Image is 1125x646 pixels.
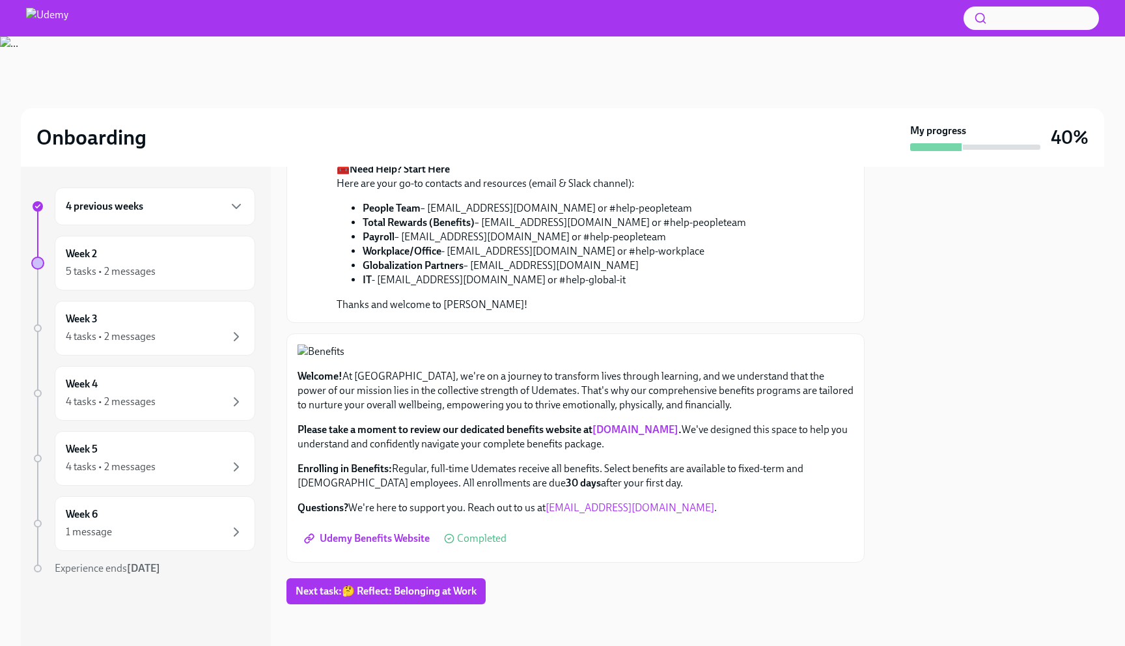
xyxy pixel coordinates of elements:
[363,245,441,257] strong: Workplace/Office
[298,501,348,514] strong: Questions?
[31,366,255,421] a: Week 44 tasks • 2 messages
[363,231,395,243] strong: Payroll
[66,312,98,326] h6: Week 3
[66,395,156,409] div: 4 tasks • 2 messages
[26,8,68,29] img: Udemy
[298,526,439,552] a: Udemy Benefits Website
[55,562,160,574] span: Experience ends
[363,202,421,214] strong: People Team
[31,496,255,551] a: Week 61 message
[363,216,746,230] li: – [EMAIL_ADDRESS][DOMAIN_NAME] or #help-peopleteam
[298,423,854,451] p: We've designed this space to help you understand and confidently navigate your complete benefits ...
[363,259,746,273] li: – [EMAIL_ADDRESS][DOMAIN_NAME]
[31,236,255,290] a: Week 25 tasks • 2 messages
[66,525,112,539] div: 1 message
[298,462,392,475] strong: Enrolling in Benefits:
[31,301,255,356] a: Week 34 tasks • 2 messages
[66,247,97,261] h6: Week 2
[66,507,98,522] h6: Week 6
[566,477,601,489] strong: 30 days
[363,201,746,216] li: – [EMAIL_ADDRESS][DOMAIN_NAME] or #help-peopleteam
[55,188,255,225] div: 4 previous weeks
[298,423,682,436] strong: Please take a moment to review our dedicated benefits website at .
[66,330,156,344] div: 4 tasks • 2 messages
[363,259,464,272] strong: Globalization Partners
[66,199,143,214] h6: 4 previous weeks
[66,460,156,474] div: 4 tasks • 2 messages
[298,369,854,412] p: At [GEOGRAPHIC_DATA], we're on a journey to transform lives through learning, and we understand t...
[298,344,854,359] button: Zoom image
[296,585,477,598] span: Next task : 🤔 Reflect: Belonging at Work
[350,163,450,175] strong: Need Help? Start Here
[457,533,507,544] span: Completed
[298,462,854,490] p: Regular, full-time Udemates receive all benefits. Select benefits are available to fixed-term and...
[363,216,475,229] strong: Total Rewards (Benefits)
[66,377,98,391] h6: Week 4
[363,274,372,286] strong: IT
[363,230,746,244] li: – [EMAIL_ADDRESS][DOMAIN_NAME] or #help-peopleteam
[592,423,678,436] a: [DOMAIN_NAME]
[307,532,430,545] span: Udemy Benefits Website
[337,298,746,312] p: Thanks and welcome to [PERSON_NAME]!
[546,501,714,514] a: [EMAIL_ADDRESS][DOMAIN_NAME]
[363,244,746,259] li: - [EMAIL_ADDRESS][DOMAIN_NAME] or #help-workplace
[66,264,156,279] div: 5 tasks • 2 messages
[298,370,342,382] strong: Welcome!
[298,501,854,515] p: We're here to support you. Reach out to us at .
[36,124,146,150] h2: Onboarding
[127,562,160,574] strong: [DATE]
[363,273,746,287] li: - [EMAIL_ADDRESS][DOMAIN_NAME] or #help-global-it
[66,442,98,456] h6: Week 5
[31,431,255,486] a: Week 54 tasks • 2 messages
[910,124,966,138] strong: My progress
[337,162,746,191] p: 🧰 Here are your go-to contacts and resources (email & Slack channel):
[1051,126,1089,149] h3: 40%
[286,578,486,604] button: Next task:🤔 Reflect: Belonging at Work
